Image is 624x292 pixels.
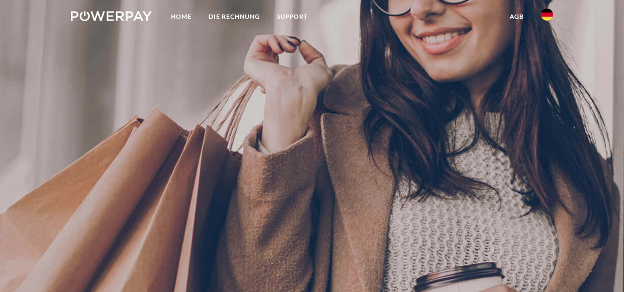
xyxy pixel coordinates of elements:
img: logo-powerpay-white.svg [71,11,152,21]
a: DIE RECHNUNG [200,8,269,26]
a: agb [501,8,532,26]
a: SUPPORT [269,8,316,26]
img: de [541,9,553,21]
a: Home [162,8,200,26]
